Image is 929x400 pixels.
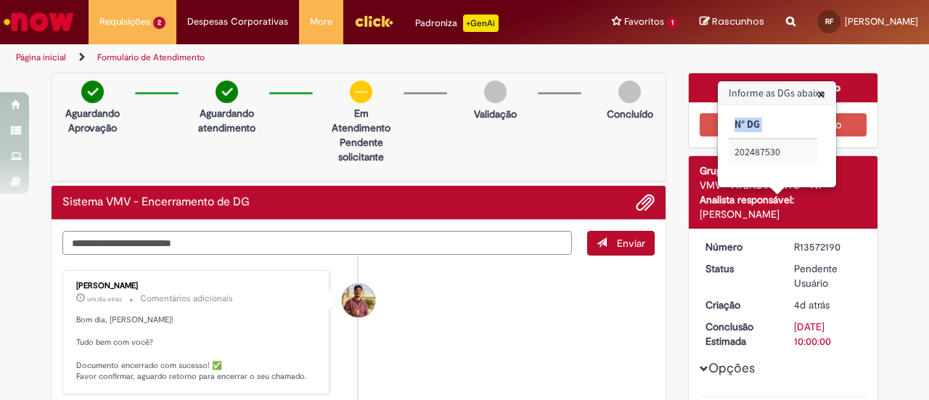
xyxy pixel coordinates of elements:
[216,81,238,103] img: check-circle-green.png
[700,178,867,192] div: VMV - ATENDIMENTO - N1
[624,15,664,29] span: Favoritos
[695,298,784,312] dt: Criação
[794,240,862,254] div: R13572190
[342,284,375,317] div: Vitor Jeremias Da Silva
[350,81,372,103] img: circle-minus.png
[845,15,918,28] span: [PERSON_NAME]
[310,15,332,29] span: More
[794,319,862,348] div: [DATE] 10:00:00
[794,298,862,312] div: 26/09/2025 18:15:38
[700,113,867,136] button: Cancelar Chamado
[695,261,784,276] dt: Status
[326,135,396,164] p: Pendente solicitante
[700,163,867,178] div: Grupo de Atribuição:
[16,52,66,63] a: Página inicial
[463,15,499,32] p: +GenAi
[415,15,499,32] div: Padroniza
[617,237,645,250] span: Enviar
[140,293,233,305] small: Comentários adicionais
[87,295,122,303] time: 29/09/2025 08:20:11
[729,112,817,139] th: N° DG
[607,107,653,121] p: Concluído
[695,240,784,254] dt: Número
[187,15,288,29] span: Despesas Corporativas
[97,52,205,63] a: Formulário de Atendimento
[717,81,837,188] div: Informe as DGs abaixo
[700,207,867,221] div: [PERSON_NAME]
[825,17,833,26] span: RF
[484,81,507,103] img: img-circle-grey.png
[153,17,165,29] span: 2
[587,231,655,256] button: Enviar
[794,261,862,290] div: Pendente Usuário
[62,196,250,209] h2: Sistema VMV - Encerramento de DG Histórico de tíquete
[618,81,641,103] img: img-circle-grey.png
[817,86,825,102] button: Close
[689,73,878,102] div: Opções do Chamado
[11,44,608,71] ul: Trilhas de página
[729,139,817,166] td: N° DG: 202487530
[81,81,104,103] img: check-circle-green.png
[817,84,825,104] span: ×
[87,295,122,303] span: um dia atrás
[712,15,764,28] span: Rascunhos
[700,15,764,29] a: Rascunhos
[700,192,867,207] div: Analista responsável:
[667,17,678,29] span: 1
[354,10,393,32] img: click_logo_yellow_360x200.png
[695,319,784,348] dt: Conclusão Estimada
[62,231,572,255] textarea: Digite sua mensagem aqui...
[794,298,830,311] span: 4d atrás
[57,106,128,135] p: Aguardando Aprovação
[192,106,262,135] p: Aguardando atendimento
[1,7,76,36] img: ServiceNow
[719,82,835,105] h3: Informe as DGs abaixo
[636,193,655,212] button: Adicionar anexos
[326,106,396,135] p: Em Atendimento
[76,314,318,383] p: Bom dia, [PERSON_NAME]! Tudo bem com você? Documento encerrado com sucesso! ✅ Favor confirmar, ag...
[76,282,318,290] div: [PERSON_NAME]
[794,298,830,311] time: 26/09/2025 18:15:38
[474,107,517,121] p: Validação
[99,15,150,29] span: Requisições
